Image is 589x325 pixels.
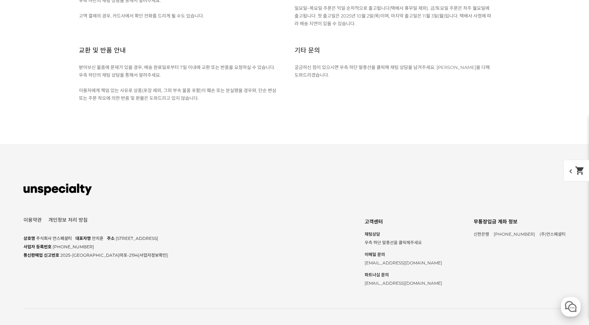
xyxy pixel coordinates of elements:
img: 언스페셜티 몰 [23,179,92,200]
h2: 다른 방법으로 문의 [11,151,100,158]
div: 언스페셜티 몰 고객센터 [26,41,128,47]
div: 궁금하신 점이 있으시면 우측 하단 말풍선을 클릭해 채팅 상담을 남겨주세요. [PERSON_NAME]을 다해 도와드리겠습니다. [294,63,510,79]
span: [EMAIL_ADDRESS][DOMAIN_NAME] [365,260,442,265]
img: blush [72,47,78,54]
span: 문의하기 [54,113,75,120]
span: 주소 [107,236,115,241]
div: * 빠른 도움을 드리기 위해 상담 전에 성함과 연락처를 입력받고 있습니다. 입력해 주신 정보는 상담 내용 처리를 위해서만 사용하겠습니다. [26,71,114,99]
span: 상호명 [23,236,35,241]
button: 운영시간 보기 [30,20,69,28]
div: 무통장입금 계좌 정보 [474,217,566,227]
span: 오전 10:00부터 운영해요 [48,127,98,133]
a: 이용약관 [23,217,42,222]
a: 설정 [90,222,135,240]
a: 채널톡이용중 [53,171,83,177]
div: 고객센터 [365,217,442,227]
strong: 파트너십 문의 [365,271,442,279]
span: 안치훈 [92,236,103,241]
span: 주식회사 언스페셜티 [36,236,72,241]
h2: 기타 문의 [294,38,320,63]
span: [STREET_ADDRESS] [116,236,158,241]
a: [사업자정보확인] [138,253,168,258]
span: 운영시간 보기 [33,21,62,27]
h2: 교환 및 반품 안내 [79,38,126,63]
span: 이용중 [60,171,83,176]
a: 홈 [2,222,46,240]
span: 대표자명 [75,236,91,241]
a: 대화 [46,222,90,240]
a: 문의하기 [10,108,127,125]
span: [PHONE_NUMBER] [494,231,535,237]
b: 채널톡 [60,171,72,176]
span: 설정 [108,233,117,238]
span: 통신판매업 신고번호 [23,253,59,258]
div: 문의를 남겨주시면 확인하고 도와드리겠습니다! [26,54,114,68]
span: 사업자 등록번호 [23,244,52,249]
img: 톡톡 [114,148,126,160]
strong: 이메일 문의 [365,250,442,259]
a: 언스페셜티 몰 고객센터안녕하세요, 고객님blush문의를 남겨주시면 확인하고 도와드리겠습니다!* 빠른 도움을 드리기 위해 상담 전에 성함과 연락처를 입력받고 있습니다. 입력해 ... [8,38,128,104]
p: 받아보신 물품에 문제가 있을 경우, 배송 완료일로부터 7일 이내에 교환 또는 반품을 요청하실 수 있습니다. 우측 하단의 채팅 상담을 통해서 알려주세요. 이용자에게 책임 있는 ... [79,63,279,102]
strong: 채팅상담 [365,230,442,238]
span: 2025-[GEOGRAPHIC_DATA]마포-2194 [60,253,168,258]
span: 신한은행 [474,231,489,237]
h1: 언스페셜티 몰 고객센터 [30,8,113,18]
span: 대화 [64,233,73,238]
span: 우측 하단 말풍선을 클릭해주세요 [365,240,422,245]
img: 카카오 [100,148,112,160]
span: [PHONE_NUMBER] [53,244,94,249]
span: 홈 [22,233,26,238]
a: 개인정보 처리 방침 [48,217,88,222]
span: (주)언스페셜티 [540,231,566,237]
span: [EMAIL_ADDRESS][DOMAIN_NAME] [365,281,442,286]
div: 안녕하세요, 고객님 [26,47,114,54]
